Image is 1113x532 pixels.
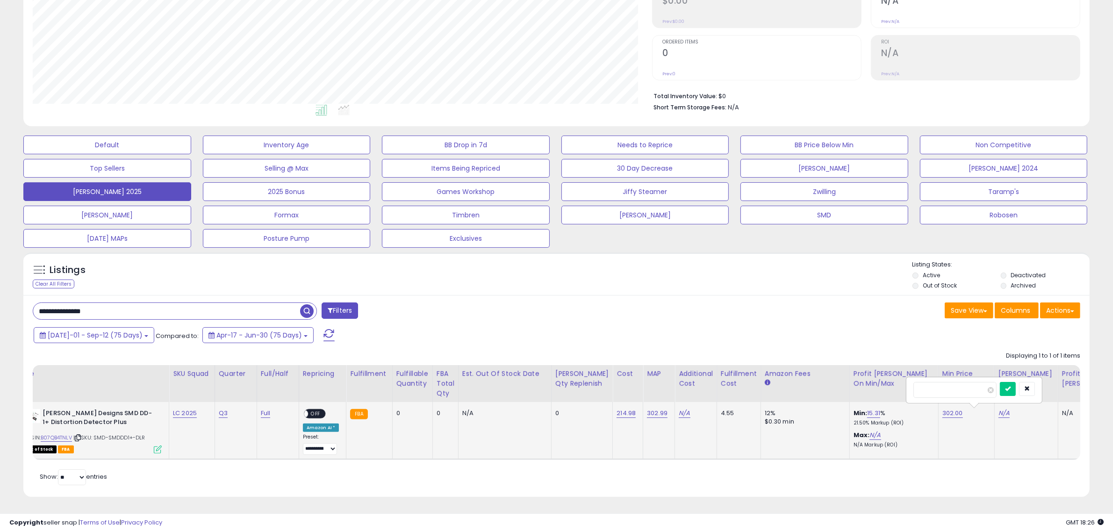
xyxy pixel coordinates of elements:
div: Fulfillment [350,369,388,379]
button: Inventory Age [203,136,371,154]
div: % [854,409,931,426]
div: Title [19,369,165,379]
button: Apr-17 - Jun-30 (75 Days) [202,327,314,343]
div: Amazon AI * [303,424,339,432]
button: Top Sellers [23,159,191,178]
strong: Copyright [9,518,43,527]
p: Listing States: [912,260,1090,269]
div: 12% [765,409,842,417]
small: Prev: $0.00 [662,19,684,24]
th: CSV column name: cust_attr_9_Full/Half [257,365,299,402]
div: 0 [555,409,606,417]
button: Filters [322,302,358,319]
div: Preset: [303,434,339,455]
button: Columns [995,302,1039,318]
div: Additional Cost [679,369,713,388]
div: Cost [617,369,639,379]
div: Amazon Fees [765,369,846,379]
h2: 0 [662,48,861,60]
div: [PERSON_NAME] [998,369,1054,379]
p: N/A [462,409,544,417]
b: Short Term Storage Fees: [653,103,726,111]
div: seller snap | | [9,518,162,527]
div: Est. Out Of Stock Date [462,369,547,379]
div: Quarter [219,369,253,379]
button: Items Being Repriced [382,159,550,178]
span: OFF [308,410,323,418]
span: Apr-17 - Jun-30 (75 Days) [216,331,302,340]
a: B07QB4TNLV [41,434,72,442]
button: [PERSON_NAME] 2025 [23,182,191,201]
a: Privacy Policy [121,518,162,527]
button: Actions [1040,302,1080,318]
button: BB Price Below Min [740,136,908,154]
button: Selling @ Max [203,159,371,178]
span: Compared to: [156,331,199,340]
a: Full [261,409,271,418]
span: Ordered Items [662,40,861,45]
a: 302.00 [942,409,963,418]
th: Please note that this number is a calculation based on your required days of coverage and your ve... [551,365,613,402]
button: Non Competitive [920,136,1088,154]
button: [PERSON_NAME] [561,206,729,224]
div: SKU Squad [173,369,211,379]
label: Active [923,271,940,279]
button: Exclusives [382,229,550,248]
div: Clear All Filters [33,280,74,288]
div: Fulfillable Quantity [396,369,429,388]
small: FBA [350,409,367,419]
button: Robosen [920,206,1088,224]
a: N/A [679,409,690,418]
p: 21.50% Markup (ROI) [854,420,931,426]
h5: Listings [50,264,86,277]
label: Archived [1011,281,1036,289]
button: 2025 Bonus [203,182,371,201]
div: FBA Total Qty [437,369,454,398]
button: [DATE] MAPs [23,229,191,248]
div: MAP [647,369,671,379]
small: Prev: N/A [881,19,899,24]
button: Timbren [382,206,550,224]
button: Games Workshop [382,182,550,201]
a: 15.31 [867,409,880,418]
button: Zwilling [740,182,908,201]
b: [PERSON_NAME] Designs SMD DD-1+ Distortion Detector Plus [43,409,156,429]
span: FBA [58,446,74,453]
small: Amazon Fees. [765,379,770,387]
button: Taramp's [920,182,1088,201]
div: Fulfillment Cost [721,369,757,388]
button: [PERSON_NAME] [23,206,191,224]
a: Terms of Use [80,518,120,527]
b: Max: [854,431,870,439]
a: LC 2025 [173,409,197,418]
a: 214.98 [617,409,636,418]
div: [PERSON_NAME] Qty Replenish [555,369,609,388]
label: Out of Stock [923,281,957,289]
div: Profit [PERSON_NAME] on Min/Max [854,369,934,388]
div: Full/Half [261,369,295,379]
button: [PERSON_NAME] 2024 [920,159,1088,178]
a: N/A [998,409,1010,418]
a: N/A [869,431,881,440]
button: 30 Day Decrease [561,159,729,178]
button: Jiffy Steamer [561,182,729,201]
th: CSV column name: cust_attr_10_Quarter [215,365,257,402]
button: [PERSON_NAME] [740,159,908,178]
div: 4.55 [721,409,754,417]
th: CSV column name: cust_attr_8_SKU Squad [169,365,215,402]
div: 0 [437,409,451,417]
b: Min: [854,409,868,417]
div: ASIN: [22,409,162,453]
button: Posture Pump [203,229,371,248]
p: N/A Markup (ROI) [854,442,931,448]
button: SMD [740,206,908,224]
div: 0 [396,409,425,417]
button: Needs to Reprice [561,136,729,154]
button: Default [23,136,191,154]
div: Displaying 1 to 1 of 1 items [1006,352,1080,360]
small: Prev: N/A [881,71,899,77]
span: 2025-09-12 18:26 GMT [1066,518,1104,527]
label: Deactivated [1011,271,1046,279]
button: [DATE]-01 - Sep-12 (75 Days) [34,327,154,343]
button: BB Drop in 7d [382,136,550,154]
